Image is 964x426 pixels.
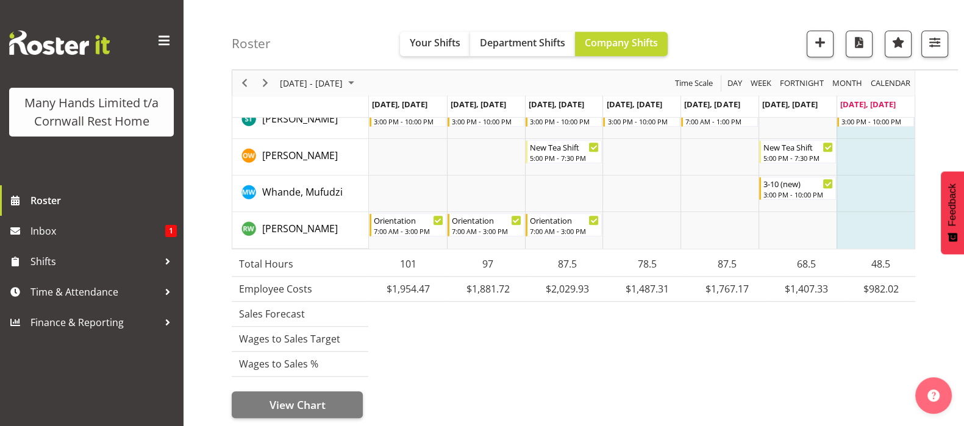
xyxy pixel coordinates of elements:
button: Add a new shift [807,30,834,57]
span: [DATE], [DATE] [684,99,740,110]
div: Orientation [530,214,599,226]
span: Month [831,76,863,91]
button: Highlight an important date within the roster. [885,30,912,57]
span: Week [749,76,773,91]
div: Whitaker, Riza"s event - Orientation Begin From Monday, September 1, 2025 at 7:00:00 AM GMT+12:00... [370,213,446,236]
div: 3:00 PM - 10:00 PM [530,116,599,126]
span: Time Scale [674,76,714,91]
button: Download a PDF of the roster according to the set date range. [846,30,873,57]
a: Whande, Mufudzi [262,185,343,199]
span: [DATE], [DATE] [372,99,427,110]
td: Whitaker, Riza resource [232,212,369,249]
div: 3:00 PM - 10:00 PM [452,116,521,126]
td: 68.5 [766,252,846,277]
div: New Tea Shift [763,141,833,153]
div: 7:00 AM - 3:00 PM [374,226,443,236]
div: 3:00 PM - 10:00 PM [607,116,677,126]
button: Fortnight [778,76,826,91]
td: Wages to Sales % [232,351,368,376]
td: $1,767.17 [687,276,767,301]
button: Next [257,76,274,91]
div: New Tea Shift [530,141,599,153]
span: [DATE], [DATE] [762,99,818,110]
div: Whitaker, Riza"s event - Orientation Begin From Tuesday, September 2, 2025 at 7:00:00 AM GMT+12:0... [448,213,524,236]
td: 78.5 [607,252,687,277]
img: Rosterit website logo [9,30,110,55]
div: Whitaker, Riza"s event - Orientation Begin From Wednesday, September 3, 2025 at 7:00:00 AM GMT+12... [526,213,602,236]
div: Orientation [452,214,521,226]
td: 101 [368,252,448,277]
td: Sales Forecast [232,301,368,326]
button: Timeline Month [830,76,865,91]
td: 87.5 [528,252,608,277]
div: Welsh, Ollie"s event - New Tea Shift Begin From Saturday, September 6, 2025 at 5:00:00 PM GMT+12:... [759,140,836,163]
td: $1,487.31 [607,276,687,301]
span: [DATE], [DATE] [606,99,662,110]
span: [DATE], [DATE] [529,99,584,110]
td: 97 [448,252,528,277]
td: $982.02 [846,276,915,301]
td: $1,407.33 [766,276,846,301]
button: Timeline Day [726,76,744,91]
button: Timeline Week [749,76,774,91]
button: View Chart [232,391,363,418]
td: 48.5 [846,252,915,277]
button: Filter Shifts [921,30,948,57]
span: [DATE], [DATE] [840,99,896,110]
td: Tocker, Shannon resource [232,102,369,139]
td: Employee Costs [232,276,368,301]
td: 87.5 [687,252,767,277]
span: Shifts [30,252,159,271]
div: Welsh, Ollie"s event - New Tea Shift Begin From Wednesday, September 3, 2025 at 5:00:00 PM GMT+12... [526,140,602,163]
button: Month [869,76,913,91]
span: Day [726,76,743,91]
div: 3:00 PM - 10:00 PM [841,116,911,126]
span: View Chart [270,397,326,413]
div: 5:00 PM - 7:30 PM [763,153,833,163]
div: Next [255,70,276,96]
h4: Roster [232,37,271,51]
td: Whande, Mufudzi resource [232,176,369,212]
div: 3:00 PM - 10:00 PM [763,190,833,199]
span: Company Shifts [585,36,658,49]
button: Company Shifts [575,32,668,56]
span: [PERSON_NAME] [262,222,338,235]
span: Inbox [30,222,165,240]
div: 7:00 AM - 1:00 PM [685,116,755,126]
span: Roster [30,191,177,210]
div: 3-10 (new) [763,177,833,190]
div: 3:00 PM - 10:00 PM [374,116,443,126]
button: Previous [237,76,253,91]
div: Orientation [374,214,443,226]
td: Total Hours [232,252,368,277]
div: 7:00 AM - 3:00 PM [530,226,599,236]
div: 5:00 PM - 7:30 PM [530,153,599,163]
button: Time Scale [673,76,715,91]
span: [DATE], [DATE] [451,99,506,110]
span: Finance & Reporting [30,313,159,332]
span: Department Shifts [480,36,565,49]
span: 1 [165,225,177,237]
button: Department Shifts [470,32,575,56]
td: $1,881.72 [448,276,528,301]
span: Fortnight [779,76,825,91]
span: [DATE] - [DATE] [279,76,344,91]
div: Previous [234,70,255,96]
div: Whande, Mufudzi"s event - 3-10 (new) Begin From Saturday, September 6, 2025 at 3:00:00 PM GMT+12:... [759,177,836,200]
img: help-xxl-2.png [927,389,940,402]
a: [PERSON_NAME] [262,112,338,126]
button: Your Shifts [400,32,470,56]
span: [PERSON_NAME] [262,149,338,162]
div: Many Hands Limited t/a Cornwall Rest Home [21,94,162,130]
a: [PERSON_NAME] [262,148,338,163]
a: [PERSON_NAME] [262,221,338,236]
td: Welsh, Ollie resource [232,139,369,176]
td: $2,029.93 [528,276,608,301]
span: Time & Attendance [30,283,159,301]
span: Your Shifts [410,36,460,49]
button: September 01 - 07, 2025 [278,76,360,91]
td: Wages to Sales Target [232,326,368,351]
span: calendar [869,76,912,91]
